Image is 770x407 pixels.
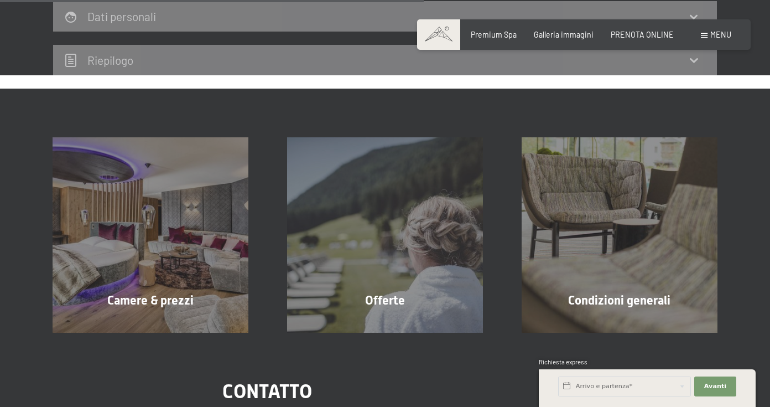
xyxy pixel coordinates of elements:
a: Vacanze in Trentino Alto Adige all'Hotel Schwarzenstein Condizioni generali [502,137,737,333]
span: Camere & prezzi [107,293,194,307]
button: Avanti [694,377,736,396]
h2: Dati personali [87,9,156,23]
a: Vacanze in Trentino Alto Adige all'Hotel Schwarzenstein Camere & prezzi [33,137,268,333]
span: Offerte [365,293,405,307]
a: Premium Spa [471,30,517,39]
a: Galleria immagini [534,30,594,39]
span: Avanti [704,382,726,391]
span: Contatto [222,380,312,403]
a: Vacanze in Trentino Alto Adige all'Hotel Schwarzenstein Offerte [268,137,502,333]
span: Richiesta express [539,358,587,365]
span: Menu [710,30,731,39]
h2: Riepilogo [87,53,133,67]
span: Condizioni generali [568,293,670,307]
a: PRENOTA ONLINE [611,30,674,39]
